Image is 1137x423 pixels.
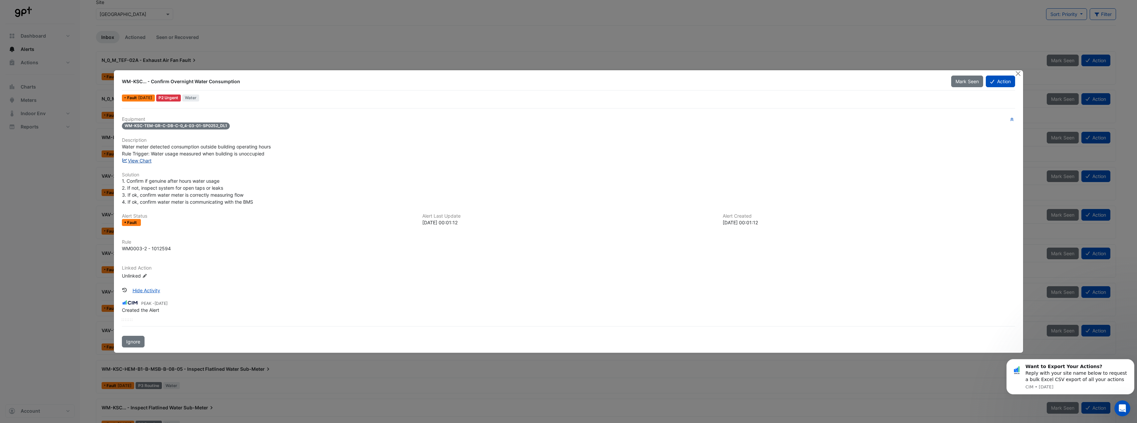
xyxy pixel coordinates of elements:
button: Close [1015,70,1022,77]
h6: Alert Status [122,213,414,219]
button: Hide Activity [128,285,165,296]
span: 1. Confirm if genuine after hours water usage 2. If not, inspect system for open taps or leaks 3.... [122,178,253,205]
iframe: Intercom live chat [1114,400,1130,416]
small: PEAK - [141,301,168,307]
h6: Equipment [122,116,1015,122]
h6: Description [122,137,1015,143]
span: Water [182,95,199,102]
span: Fault [127,96,138,100]
span: Water meter detected consumption outside building operating hours Rule Trigger: Water usage measu... [122,144,271,156]
button: Mark Seen [951,76,983,87]
fa-icon: Edit Linked Action [142,274,147,279]
div: WM0003-2 - 1012594 [122,245,171,252]
div: WM-KSC... - Confirm Overnight Water Consumption [122,78,943,85]
div: Unlinked [122,272,202,279]
span: Created the Alert [122,307,159,313]
span: WM-KSC-TEM-GR-C-DB-C-0_4-03-01-SP0252_DL1 [122,122,230,129]
span: Tue 09-Sep-2025 00:01 AWST [138,95,152,100]
h6: Solution [122,172,1015,178]
h6: Alert Created [723,213,1015,219]
div: [DATE] 00:01:12 [723,219,1015,226]
span: 2025-09-09 02:03:15 [155,301,168,306]
h6: Alert Last Update [422,213,715,219]
img: CIM [122,299,139,307]
h6: Rule [122,239,1015,245]
span: Ignore [126,339,140,344]
span: Mark Seen [955,79,979,84]
span: Fault [127,221,138,225]
h6: Linked Action [122,265,1015,271]
div: [DATE] 00:01:12 [422,219,715,226]
button: Ignore [122,336,145,347]
a: View Chart [122,158,152,163]
iframe: Intercom notifications message [1004,353,1137,398]
div: P2 Urgent [156,95,181,102]
button: Action [986,76,1015,87]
